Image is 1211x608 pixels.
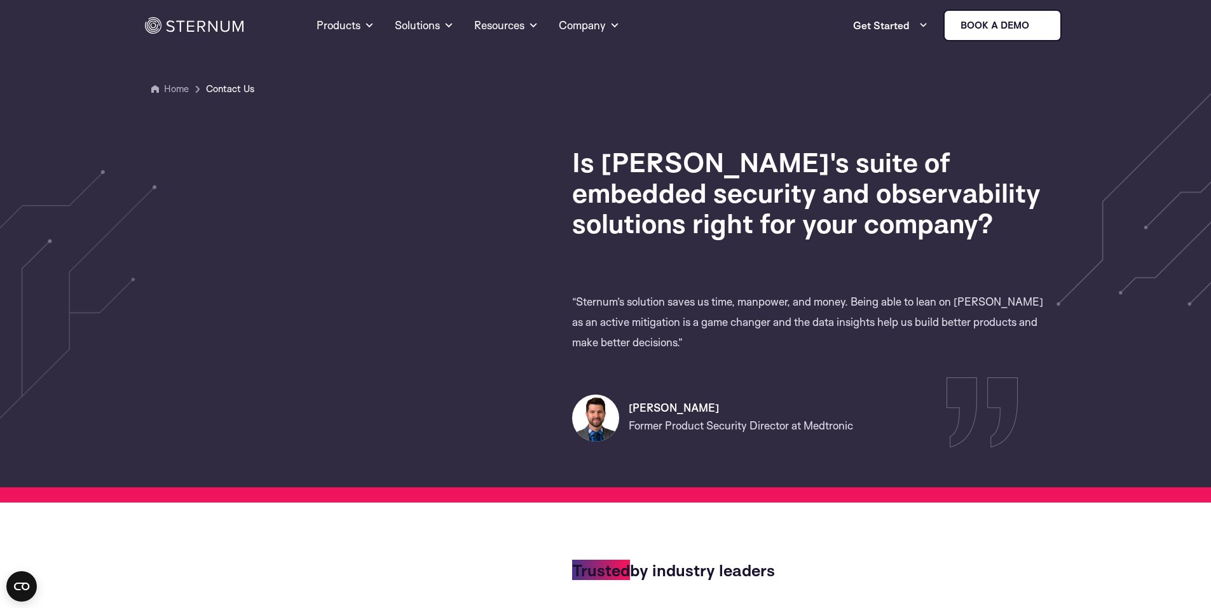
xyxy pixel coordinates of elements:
span: Trusted [572,560,630,580]
a: Company [559,3,620,48]
p: “Sternum’s solution saves us time, manpower, and money. Being able to lean on [PERSON_NAME] as an... [572,292,1054,353]
a: Solutions [395,3,454,48]
h3: [PERSON_NAME] [629,400,1054,415]
a: Get Started [853,13,928,38]
a: Home [164,83,189,95]
a: Book a demo [943,10,1062,41]
h1: Is [PERSON_NAME]'s suite of embedded security and observability solutions right for your company? [572,147,1054,238]
a: Resources [474,3,538,48]
h4: by industry leaders [572,562,1054,578]
img: sternum iot [1034,20,1044,30]
button: Open CMP widget [6,571,37,602]
span: Contact Us [206,81,254,97]
p: Former Product Security Director at Medtronic [629,415,1054,436]
a: Products [317,3,374,48]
